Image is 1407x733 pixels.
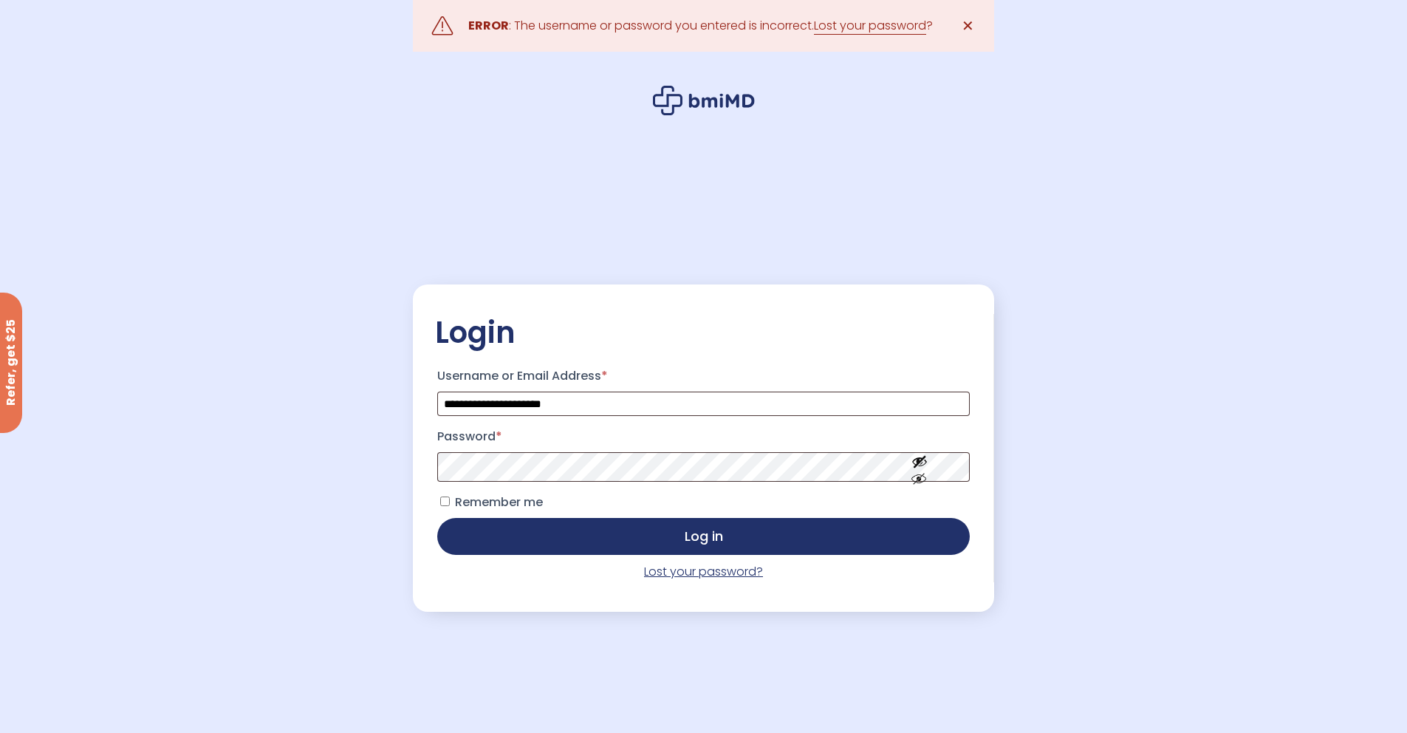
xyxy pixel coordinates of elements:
[437,364,969,388] label: Username or Email Address
[878,442,961,493] button: Show password
[644,563,763,580] a: Lost your password?
[954,11,983,41] a: ✕
[962,16,974,36] span: ✕
[468,16,933,36] div: : The username or password you entered is incorrect. ?
[437,518,969,555] button: Log in
[468,17,509,34] strong: ERROR
[437,425,969,449] label: Password
[440,497,450,506] input: Remember me
[814,17,926,35] a: Lost your password
[435,314,971,351] h2: Login
[455,494,543,511] span: Remember me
